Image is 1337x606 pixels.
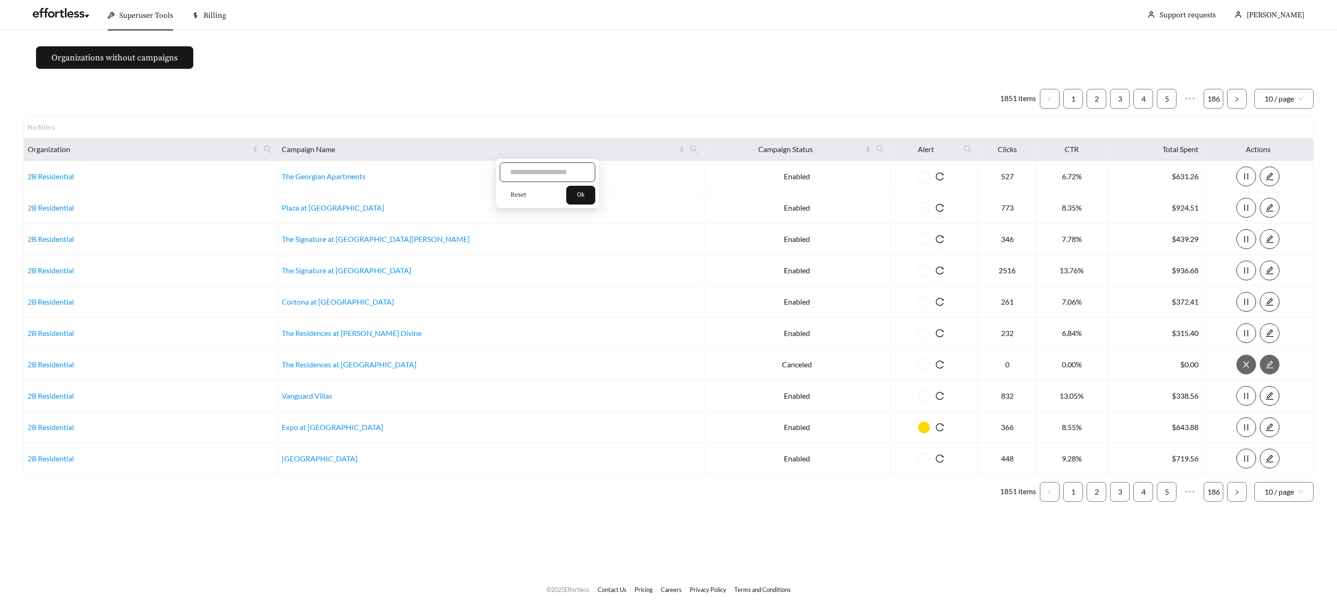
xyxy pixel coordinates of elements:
a: The Residences at [GEOGRAPHIC_DATA] [282,360,416,369]
button: pause [1236,229,1256,249]
a: 2 [1087,89,1106,108]
button: edit [1260,198,1279,218]
span: search [686,142,702,157]
td: Enabled [704,380,891,412]
span: search [263,145,272,153]
td: $643.88 [1107,412,1203,443]
td: $315.40 [1107,318,1203,349]
a: 3 [1111,89,1129,108]
a: Plaza at [GEOGRAPHIC_DATA] [282,203,384,212]
span: edit [1260,298,1279,306]
span: 10 / page [1264,89,1303,108]
a: The Georgian Apartments [282,172,365,181]
li: 1 [1063,482,1083,502]
a: edit [1260,360,1279,369]
td: $439.29 [1107,224,1203,255]
button: reload [930,449,950,468]
button: pause [1236,261,1256,280]
span: edit [1260,329,1279,337]
a: 1 [1064,482,1082,501]
span: search [260,142,276,157]
td: 13.05% [1037,380,1107,412]
span: ••• [1180,482,1200,502]
td: 832 [978,380,1037,412]
span: reload [930,298,950,306]
span: Campaign Status [708,144,863,155]
a: 2B Residential [28,297,74,306]
span: reload [930,423,950,431]
span: pause [1237,235,1256,243]
span: pause [1237,204,1256,212]
span: edit [1260,172,1279,181]
li: 3 [1110,89,1130,109]
span: reload [930,360,950,369]
li: 2 [1087,89,1106,109]
button: reload [930,417,950,437]
button: edit [1260,292,1279,312]
a: 5 [1157,482,1176,501]
span: reload [930,172,950,181]
a: 4 [1134,89,1153,108]
span: pause [1237,266,1256,275]
a: The Signature at [GEOGRAPHIC_DATA][PERSON_NAME] [282,234,470,243]
li: Previous Page [1040,89,1059,109]
a: Cortona at [GEOGRAPHIC_DATA] [282,297,394,306]
li: Next Page [1227,89,1247,109]
button: edit [1260,167,1279,186]
span: left [1047,489,1052,495]
a: 2B Residential [28,329,74,337]
span: Campaign Name [282,144,677,155]
td: Enabled [704,224,891,255]
td: Enabled [704,192,891,224]
a: 2B Residential [28,234,74,243]
li: Next 5 Pages [1180,89,1200,109]
button: reload [930,167,950,186]
span: edit [1260,204,1279,212]
li: 4 [1133,482,1153,502]
a: 1 [1064,89,1082,108]
a: 3 [1111,482,1129,501]
a: edit [1260,172,1279,181]
a: edit [1260,454,1279,463]
li: 5 [1157,89,1176,109]
span: Organizations without campaigns [51,51,178,64]
a: edit [1260,203,1279,212]
button: pause [1236,449,1256,468]
td: $936.68 [1107,255,1203,286]
a: 186 [1204,89,1223,108]
button: pause [1236,167,1256,186]
th: Clicks [978,138,1037,161]
li: 5 [1157,482,1176,502]
a: edit [1260,423,1279,431]
td: $631.26 [1107,161,1203,192]
span: pause [1237,454,1256,463]
a: Pricing [635,586,653,593]
a: 2B Residential [28,423,74,431]
span: pause [1237,172,1256,181]
button: edit [1260,323,1279,343]
li: 186 [1204,482,1223,502]
span: search [964,145,972,153]
a: 2B Residential [28,266,74,275]
button: pause [1236,386,1256,406]
li: 1851 items [1000,482,1036,502]
a: [GEOGRAPHIC_DATA] [282,454,358,463]
a: The Residences at [PERSON_NAME] Divine [282,329,422,337]
a: edit [1260,329,1279,337]
div: No filters [28,122,65,132]
span: Superuser Tools [119,11,173,20]
td: 0.00% [1037,349,1107,380]
th: Total Spent [1107,138,1203,161]
span: ••• [1180,89,1200,109]
span: Billing [204,11,226,20]
div: Page Size [1254,482,1314,502]
span: pause [1237,329,1256,337]
td: 448 [978,443,1037,475]
span: pause [1237,392,1256,400]
button: right [1227,482,1247,502]
button: right [1227,89,1247,109]
td: Canceled [704,349,891,380]
a: Careers [661,586,682,593]
td: 9.28% [1037,443,1107,475]
a: 2B Residential [28,203,74,212]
